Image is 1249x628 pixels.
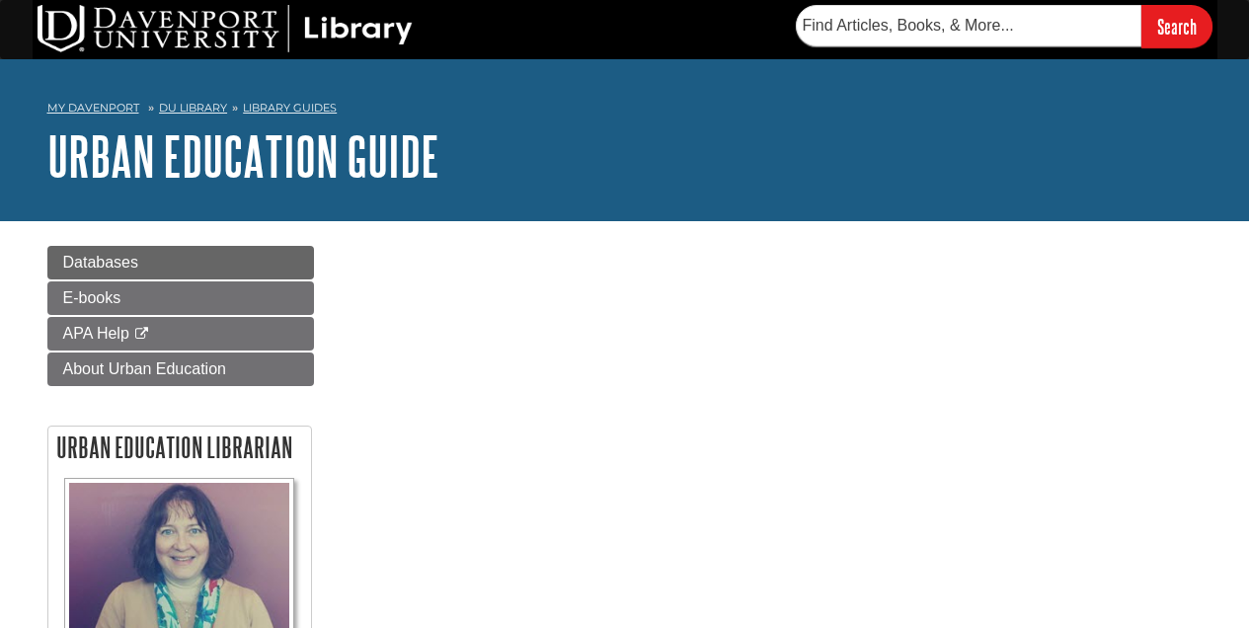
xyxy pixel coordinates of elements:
[1141,5,1212,47] input: Search
[47,100,139,117] a: My Davenport
[47,95,1203,126] nav: breadcrumb
[133,328,150,341] i: This link opens in a new window
[796,5,1141,46] input: Find Articles, Books, & More...
[48,427,311,468] h2: Urban Education Librarian
[63,360,226,377] span: About Urban Education
[38,5,413,52] img: DU Library
[243,101,337,115] a: Library Guides
[47,281,314,315] a: E-books
[159,101,227,115] a: DU Library
[47,353,314,386] a: About Urban Education
[47,246,314,279] a: Databases
[63,254,139,271] span: Databases
[63,289,121,306] span: E-books
[47,317,314,351] a: APA Help
[796,5,1212,47] form: Searches DU Library's articles, books, and more
[63,325,129,342] span: APA Help
[47,125,439,187] a: Urban Education Guide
